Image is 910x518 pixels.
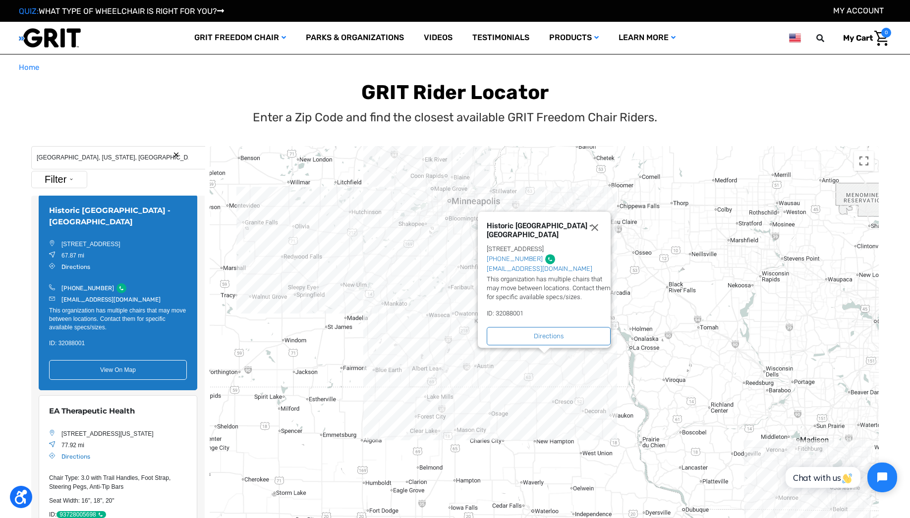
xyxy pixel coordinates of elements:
input: Search [31,146,205,169]
img: us.png [789,32,801,44]
a: QUIZ:WHAT TYPE OF WHEELCHAIR IS RIGHT FOR YOU? [19,6,224,16]
iframe: Tidio Chat [775,454,906,501]
div: Location Description [49,307,187,331]
a: Location Directions URL, Opens in a New Window [61,453,90,460]
div: custom-field [49,473,187,491]
p: Enter a Zip Code and find the closest available GRIT Freedom Chair Riders. [253,108,657,126]
a: Location Directions URL, Opens in a New Window [61,263,90,270]
button: Toggle fullscreen view [854,151,874,171]
img: GRIT All-Terrain Wheelchair and Mobility Equipment [19,28,81,48]
div: custom-field [49,496,187,505]
div: Location Description [487,275,611,302]
div: 93728005698 [57,511,106,518]
a: Location Email Address [487,265,592,272]
a: Testimonials [462,22,539,54]
div: Location Address [61,240,187,249]
div: View on the map: 'Historic Forestville - MNHS' [49,360,187,380]
div: Historic Forestville - MNHS, 21899 County Road 118, Preston, MN, USA [39,195,197,390]
a: GRIT Freedom Chair [184,22,296,54]
div: Location Name [49,205,187,227]
div: Location Distance [61,251,187,260]
span: My Cart [843,33,873,43]
a: Products [539,22,609,54]
button: Search Reset [172,151,180,158]
a: Cart with 0 items [836,28,891,49]
div: Location Distance [61,441,187,450]
span: 0 [881,28,891,38]
a: Location Directions URL, Opens in a New Window [534,332,564,340]
b: GRIT Rider Locator [361,81,549,104]
span: Home [19,63,39,72]
input: Search [821,28,836,49]
img: Cart [874,31,889,46]
div: Location Popup [487,221,611,345]
button: Filter Results [31,171,87,188]
button: Close [589,221,611,233]
span: QUIZ: [19,6,39,16]
a: Parks & Organizations [296,22,414,54]
a: Home [19,62,39,73]
a: Videos [414,22,462,54]
a: Account [833,6,884,15]
div: custom-field [487,310,611,317]
a: Location Phone Number [61,285,114,292]
div: Location Name [487,221,599,239]
div: Location Address [487,245,611,253]
a: Location Email Address [61,296,161,303]
a: Location Phone Number [487,255,543,262]
div: Location Name [49,406,187,417]
a: Learn More [609,22,685,54]
nav: Breadcrumb [19,62,891,73]
div: custom-field [49,339,187,348]
div: Location Address [61,429,187,438]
